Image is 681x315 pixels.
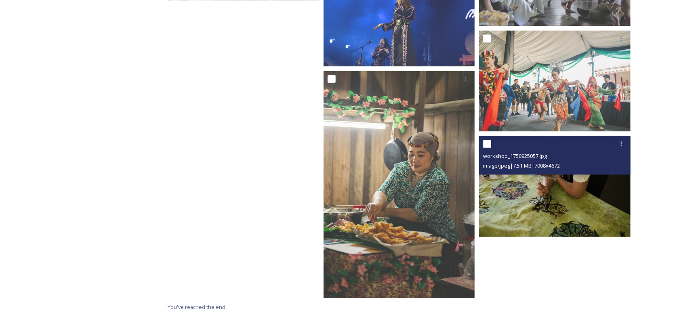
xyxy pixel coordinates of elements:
img: Food_1750925801.jpg [324,71,475,298]
img: Festivals [479,30,631,131]
img: workshop_1750925057.jpg [479,136,631,237]
span: You've reached the end [168,303,225,311]
span: image/jpeg | 7.51 MB | 7008 x 4672 [483,162,560,169]
span: workshop_1750925057.jpg [483,152,547,160]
